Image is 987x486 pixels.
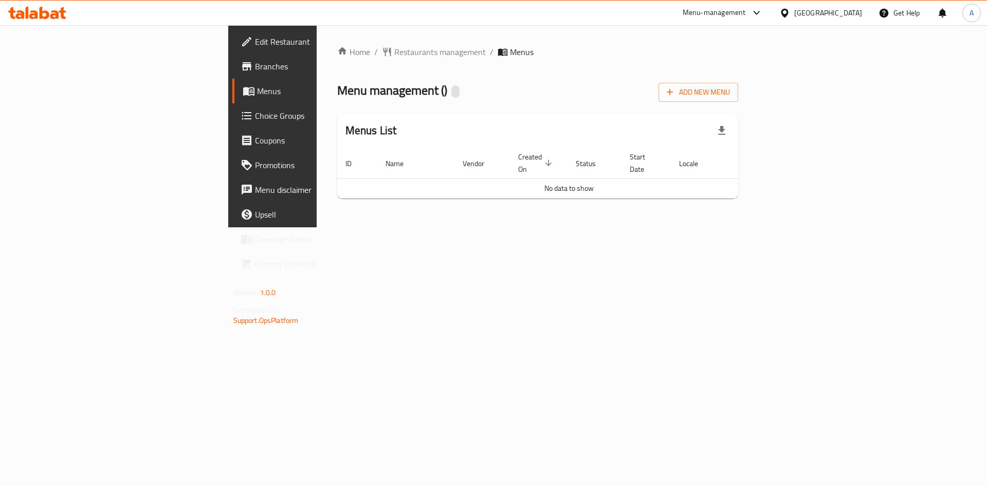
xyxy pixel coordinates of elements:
[232,54,393,79] a: Branches
[386,157,417,170] span: Name
[255,134,385,147] span: Coupons
[233,303,281,317] span: Get support on:
[510,46,534,58] span: Menus
[232,103,393,128] a: Choice Groups
[463,157,498,170] span: Vendor
[794,7,862,19] div: [GEOGRAPHIC_DATA]
[255,110,385,122] span: Choice Groups
[382,46,486,58] a: Restaurants management
[232,251,393,276] a: Grocery Checklist
[232,79,393,103] a: Menus
[337,46,739,58] nav: breadcrumb
[255,208,385,221] span: Upsell
[544,182,594,195] span: No data to show
[337,79,447,102] span: Menu management ( )
[659,83,738,102] button: Add New Menu
[709,118,734,143] div: Export file
[232,202,393,227] a: Upsell
[683,7,746,19] div: Menu-management
[630,151,659,175] span: Start Date
[260,286,276,299] span: 1.0.0
[724,148,801,179] th: Actions
[232,227,393,251] a: Coverage Report
[970,7,974,19] span: A
[255,35,385,48] span: Edit Restaurant
[337,148,801,199] table: enhanced table
[679,157,711,170] span: Locale
[490,46,493,58] li: /
[255,184,385,196] span: Menu disclaimer
[257,85,385,97] span: Menus
[394,46,486,58] span: Restaurants management
[232,29,393,54] a: Edit Restaurant
[576,157,609,170] span: Status
[232,128,393,153] a: Coupons
[232,177,393,202] a: Menu disclaimer
[233,286,259,299] span: Version:
[233,314,299,327] a: Support.OpsPlatform
[667,86,730,99] span: Add New Menu
[518,151,555,175] span: Created On
[232,153,393,177] a: Promotions
[255,233,385,245] span: Coverage Report
[345,157,365,170] span: ID
[255,159,385,171] span: Promotions
[345,123,397,138] h2: Menus List
[255,258,385,270] span: Grocery Checklist
[255,60,385,73] span: Branches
